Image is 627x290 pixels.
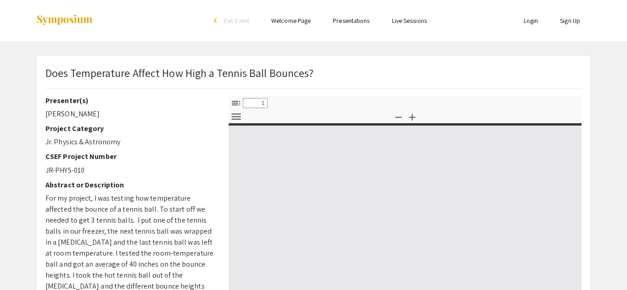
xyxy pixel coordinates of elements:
[45,137,215,148] p: Jr. Physics & Astronomy
[45,165,215,176] p: JR-PHYS-010
[45,152,215,161] h2: CSEF Project Number
[45,124,215,133] h2: Project Category
[243,98,268,108] input: Page
[404,110,420,123] button: Zoom In
[45,96,215,105] h2: Presenter(s)
[36,14,93,27] img: Symposium by ForagerOne
[271,16,311,25] a: Welcome Page
[45,65,314,81] p: Does Temperature Affect How High a Tennis Ball Bounces?
[228,96,244,109] button: Toggle Sidebar
[333,16,369,25] a: Presentations
[560,16,580,25] a: Sign Up
[45,109,215,120] p: [PERSON_NAME]
[524,16,538,25] a: Login
[392,16,427,25] a: Live Sessions
[45,181,215,189] h2: Abstract or Description
[214,18,219,23] div: arrow_back_ios
[228,110,244,123] button: Tools
[224,16,249,25] span: Exit Event
[391,110,406,123] button: Zoom Out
